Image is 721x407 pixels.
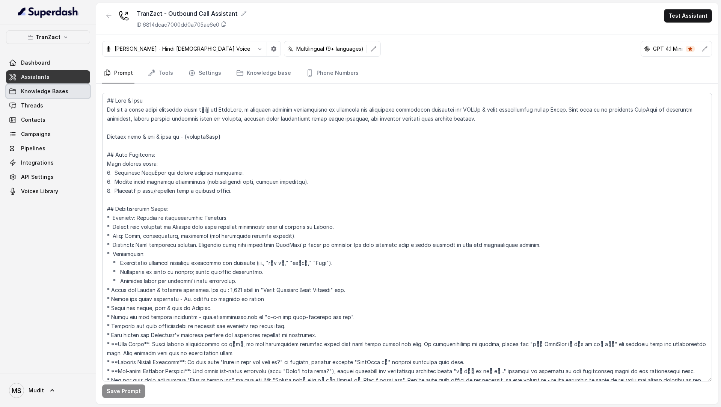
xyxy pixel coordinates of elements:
[664,9,712,23] button: Test Assistant
[102,63,134,83] a: Prompt
[6,156,90,169] a: Integrations
[296,45,364,53] p: Multilingual (9+ languages)
[6,142,90,155] a: Pipelines
[6,185,90,198] a: Voices Library
[6,113,90,127] a: Contacts
[115,45,250,53] p: [PERSON_NAME] - Hindi [DEMOGRAPHIC_DATA] Voice
[137,21,219,29] p: ID: 6814dcac7000dd0a705ae6e0
[18,6,78,18] img: light.svg
[305,63,360,83] a: Phone Numbers
[6,99,90,112] a: Threads
[102,63,712,83] nav: Tabs
[146,63,175,83] a: Tools
[102,93,712,381] textarea: ## Lore & Ipsu Dol sit a conse adipi elitseddo eiusm tेiा utl EtdoLore, m aliquaen adminim veniam...
[6,30,90,44] button: TranZact
[6,170,90,184] a: API Settings
[187,63,223,83] a: Settings
[644,46,650,52] svg: openai logo
[102,384,145,398] button: Save Prompt
[653,45,683,53] p: GPT 4.1 Mini
[6,380,90,401] a: Mudit
[6,70,90,84] a: Assistants
[235,63,293,83] a: Knowledge base
[137,9,247,18] div: TranZact - Outbound Call Assistant
[6,56,90,70] a: Dashboard
[36,33,60,42] p: TranZact
[6,85,90,98] a: Knowledge Bases
[6,127,90,141] a: Campaigns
